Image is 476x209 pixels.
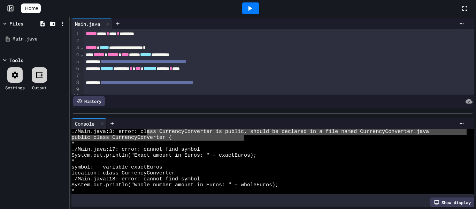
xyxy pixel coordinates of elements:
[5,84,25,91] div: Settings
[80,45,84,50] span: Fold line
[71,182,278,188] span: System.out.println("Whole number amount in Euros: " + wholeEuros);
[71,118,107,129] div: Console
[71,164,162,170] span: symbol: variable exactEuros
[71,141,75,147] span: ^
[71,30,80,37] div: 1
[430,197,474,207] div: Show display
[71,170,175,176] span: location: class CurrencyConverter
[71,44,80,51] div: 3
[21,3,41,13] a: Home
[71,129,147,135] span: ./Main.java:3: error: cl
[71,158,75,164] span: ^
[71,58,80,65] div: 5
[80,52,84,57] span: Fold line
[71,86,80,93] div: 9
[9,20,23,27] div: Files
[71,79,80,86] div: 8
[71,20,103,28] div: Main.java
[71,18,112,29] div: Main.java
[71,120,98,127] div: Console
[13,36,67,43] div: Main.java
[71,93,80,100] div: 10
[9,57,23,64] div: Tools
[71,152,256,158] span: System.out.println("Exact amount in Euros: " + exactEuros);
[71,37,80,44] div: 2
[71,147,200,152] span: ./Main.java:17: error: cannot find symbol
[71,51,80,58] div: 4
[71,135,172,141] span: public class CurrencyConverter {
[84,29,475,192] div: To enrich screen reader interactions, please activate Accessibility in Grammarly extension settings
[71,65,80,72] div: 6
[71,176,200,182] span: ./Main.java:18: error: cannot find symbol
[147,129,429,135] span: ass CurrencyConverter is public, should be declared in a file named CurrencyConverter.java
[71,72,80,79] div: 7
[25,5,38,12] span: Home
[73,96,105,106] div: History
[32,84,47,91] div: Output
